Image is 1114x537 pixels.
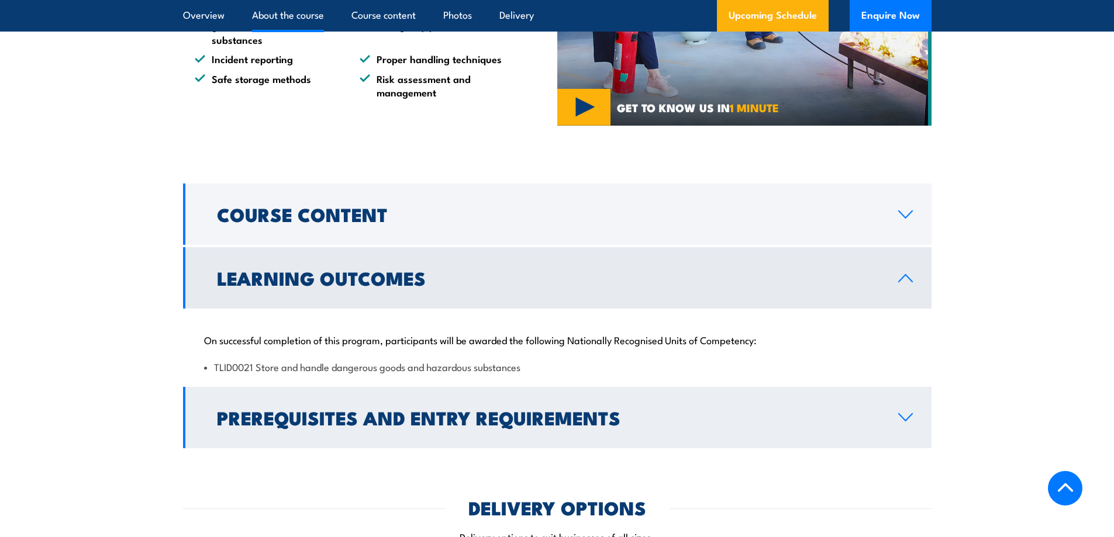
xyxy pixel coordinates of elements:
[217,409,880,425] h2: Prerequisites and Entry Requirements
[217,206,880,222] h2: Course Content
[217,269,880,286] h2: Learning Outcomes
[204,334,910,345] p: On successful completion of this program, participants will be awarded the following Nationally R...
[617,102,779,113] span: GET TO KNOW US IN
[360,72,503,99] li: Risk assessment and management
[195,52,339,65] li: Incident reporting
[183,183,932,245] a: Course Content
[730,99,779,116] strong: 1 MINUTE
[360,52,503,65] li: Proper handling techniques
[204,360,910,373] li: TLID0021 Store and handle dangerous goods and hazardous substances
[183,247,932,309] a: Learning Outcomes
[468,499,646,515] h2: DELIVERY OPTIONS
[195,72,339,99] li: Safe storage methods
[183,387,932,448] a: Prerequisites and Entry Requirements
